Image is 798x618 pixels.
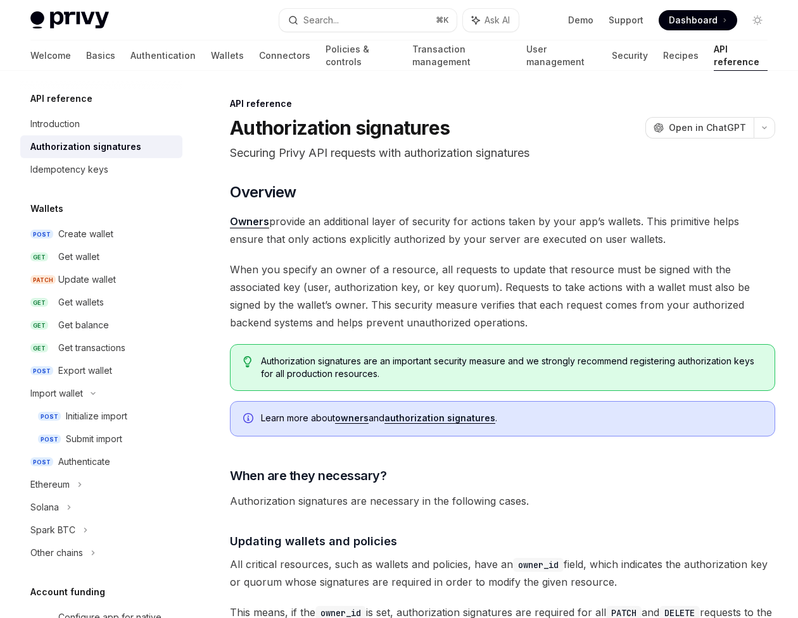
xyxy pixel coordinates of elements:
svg: Tip [243,356,252,368]
a: owners [335,412,369,424]
span: Authorization signatures are necessary in the following cases. [230,492,775,510]
span: Ask AI [484,14,510,27]
div: API reference [230,97,775,110]
span: Authorization signatures are an important security measure and we strongly recommend registering ... [261,355,762,380]
img: light logo [30,11,109,29]
span: GET [30,298,48,307]
div: Spark BTC [30,522,75,538]
span: GET [30,321,48,330]
a: GETGet wallets [20,291,182,314]
span: Learn more about and . [261,412,762,424]
div: Export wallet [58,363,112,378]
span: POST [30,366,53,376]
h1: Authorization signatures [230,116,450,139]
a: Connectors [259,40,310,71]
a: Welcome [30,40,71,71]
h5: Account funding [30,584,105,600]
span: Updating wallets and policies [230,533,397,550]
div: Introduction [30,116,80,132]
div: Get transactions [58,340,125,355]
a: POSTSubmit import [20,428,182,450]
span: provide an additional layer of security for actions taken by your app’s wallets. This primitive h... [230,213,775,248]
a: Introduction [20,113,182,135]
a: Security [612,40,648,71]
a: Support [609,14,643,27]
button: Open in ChatGPT [645,117,754,139]
span: Open in ChatGPT [669,121,746,134]
a: Idempotency keys [20,158,182,181]
a: Recipes [663,40,699,71]
span: GET [30,252,48,262]
a: GETGet wallet [20,245,182,268]
button: Ask AI [463,9,519,32]
button: Toggle dark mode [747,10,768,30]
span: Dashboard [669,14,718,27]
span: When are they necessary? [230,467,386,485]
a: Basics [86,40,115,71]
a: Demo [568,14,593,27]
span: ⌘ K [436,15,449,25]
a: API reference [714,40,768,71]
div: Idempotency keys [30,162,108,177]
span: PATCH [30,275,56,285]
a: User management [526,40,597,71]
button: Search...⌘K [279,9,456,32]
div: Get wallet [58,249,99,264]
div: Update wallet [58,272,116,287]
h5: API reference [30,91,92,106]
span: When you specify an owner of a resource, all requests to update that resource must be signed with... [230,261,775,331]
a: GETGet balance [20,314,182,337]
p: Securing Privy API requests with authorization signatures [230,144,775,162]
div: Other chains [30,545,83,560]
span: POST [30,457,53,467]
div: Get balance [58,318,109,333]
div: Create wallet [58,226,113,242]
div: Authenticate [58,454,110,469]
div: Get wallets [58,295,104,310]
a: POSTExport wallet [20,359,182,382]
div: Search... [303,13,339,28]
div: Solana [30,500,59,515]
code: owner_id [513,558,564,572]
span: POST [38,435,61,444]
span: POST [30,230,53,239]
h5: Wallets [30,201,63,216]
div: Initialize import [66,409,127,424]
a: GETGet transactions [20,337,182,359]
a: Authorization signatures [20,135,182,158]
span: Overview [230,182,296,202]
svg: Info [243,413,256,426]
a: Wallets [211,40,244,71]
a: Authentication [130,40,196,71]
a: authorization signatures [384,412,495,424]
span: All critical resources, such as wallets and policies, have an field, which indicates the authoriz... [230,555,775,591]
a: POSTAuthenticate [20,450,182,473]
a: Transaction management [412,40,511,71]
span: GET [30,343,48,353]
div: Authorization signatures [30,139,141,154]
div: Ethereum [30,477,70,492]
a: Owners [230,215,269,228]
div: Import wallet [30,386,83,401]
div: Submit import [66,431,122,447]
a: PATCHUpdate wallet [20,268,182,291]
a: POSTCreate wallet [20,223,182,245]
a: POSTInitialize import [20,405,182,428]
a: Dashboard [659,10,737,30]
a: Policies & controls [326,40,397,71]
span: POST [38,412,61,421]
